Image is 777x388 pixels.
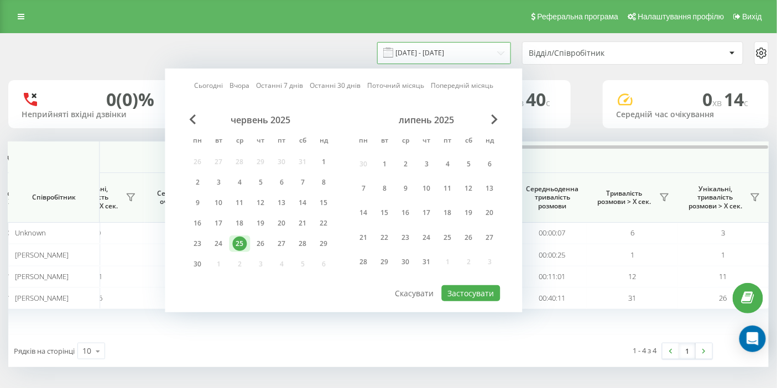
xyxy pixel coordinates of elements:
abbr: понеділок [356,133,372,150]
div: 10 [420,181,434,196]
abbr: неділя [482,133,498,150]
div: ср 16 лип 2025 р. [395,203,416,223]
abbr: п’ятниця [440,133,456,150]
div: 27 [483,230,497,245]
div: пт 20 черв 2025 р. [272,215,293,232]
div: 25 [441,230,455,245]
span: Унікальні, тривалість розмови > Х сек. [684,185,747,211]
span: 26 [719,293,727,303]
div: пн 2 черв 2025 р. [187,174,208,191]
td: 00:00:19 [144,266,213,287]
div: ср 11 черв 2025 р. [230,195,251,211]
span: 31 [629,293,637,303]
span: 1 [630,250,634,260]
button: Застосувати [442,285,500,301]
div: 10 [212,196,226,210]
span: 11 [719,271,727,281]
a: Поточний місяць [367,80,424,91]
div: 17 [212,216,226,230]
div: пт 25 лип 2025 р. [437,227,458,248]
span: [PERSON_NAME] [14,271,68,281]
abbr: понеділок [190,133,206,150]
div: 28 [357,255,371,269]
div: ср 18 черв 2025 р. [230,215,251,232]
div: 6 [483,157,497,171]
div: 14 [357,206,371,220]
span: Середній час очікування [153,189,205,206]
span: c [744,97,749,109]
div: пн 14 лип 2025 р. [353,203,374,223]
a: Сьогодні [194,80,223,91]
div: 19 [462,206,476,220]
div: нд 29 черв 2025 р. [314,235,335,252]
div: Неприйняті вхідні дзвінки [22,110,161,119]
div: 12 [254,196,268,210]
div: пт 11 лип 2025 р. [437,178,458,198]
div: 3 [420,157,434,171]
span: 6 [630,228,634,238]
div: 14 [296,196,310,210]
div: 18 [441,206,455,220]
div: 17 [420,206,434,220]
div: 29 [378,255,392,269]
div: чт 3 лип 2025 р. [416,154,437,174]
div: 16 [399,206,413,220]
abbr: середа [232,133,248,150]
div: пн 30 черв 2025 р. [187,256,208,272]
div: 1 [378,157,392,171]
div: 28 [296,237,310,251]
div: 13 [483,181,497,196]
div: 4 [441,157,455,171]
div: липень 2025 [353,114,500,125]
span: Next Month [492,114,498,124]
div: 27 [275,237,289,251]
div: 24 [212,237,226,251]
div: 13 [275,196,289,210]
div: ср 9 лип 2025 р. [395,178,416,198]
div: 1 - 4 з 4 [633,345,657,356]
div: 4 [233,175,247,190]
div: 29 [317,237,331,251]
div: червень 2025 [187,114,335,125]
div: нд 1 черв 2025 р. [314,154,335,170]
div: вт 10 черв 2025 р. [208,195,230,211]
a: Останні 30 днів [310,80,361,91]
div: 20 [275,216,289,230]
div: ср 4 черв 2025 р. [230,174,251,191]
div: 15 [317,196,331,210]
div: 0 (0)% [106,89,154,110]
div: пн 9 черв 2025 р. [187,195,208,211]
abbr: четвер [419,133,435,150]
span: 3 [722,228,726,238]
div: 19 [254,216,268,230]
div: сб 28 черв 2025 р. [293,235,314,252]
div: 16 [191,216,205,230]
div: вт 24 черв 2025 р. [208,235,230,252]
div: чт 17 лип 2025 р. [416,203,437,223]
div: 7 [296,175,310,190]
div: 11 [233,196,247,210]
span: 14 [724,87,749,111]
div: 20 [483,206,497,220]
abbr: четвер [253,133,269,150]
div: 15 [378,206,392,220]
a: Останні 7 днів [256,80,303,91]
div: 25 [233,237,247,251]
div: чт 10 лип 2025 р. [416,178,437,198]
div: нд 8 черв 2025 р. [314,174,335,191]
div: сб 19 лип 2025 р. [458,203,479,223]
div: 2 [191,175,205,190]
span: Unknown [14,228,45,238]
div: 5 [462,157,476,171]
a: Вчора [230,80,249,91]
div: сб 14 черв 2025 р. [293,195,314,211]
span: c [546,97,551,109]
span: Налаштування профілю [638,12,724,21]
div: ср 30 лип 2025 р. [395,252,416,272]
abbr: субота [461,133,477,150]
div: ср 25 черв 2025 р. [230,235,251,252]
div: сб 7 черв 2025 р. [293,174,314,191]
div: вт 15 лип 2025 р. [374,203,395,223]
div: 8 [378,181,392,196]
abbr: вівторок [211,133,227,150]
